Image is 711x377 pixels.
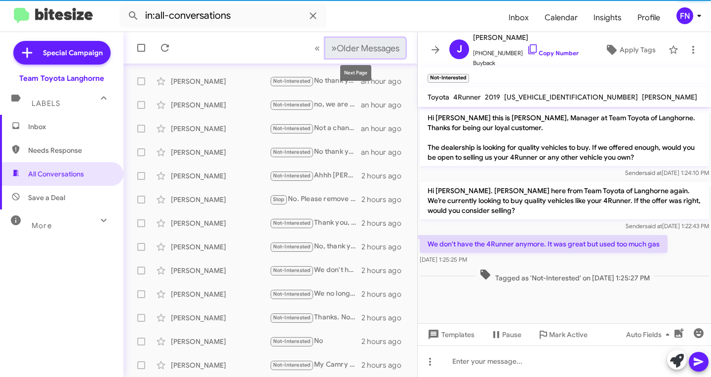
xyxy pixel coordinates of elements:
[273,125,311,132] span: Not-Interested
[28,145,112,155] span: Needs Response
[19,73,104,83] div: Team Toyota Langhorne
[171,289,270,299] div: [PERSON_NAME]
[527,49,579,57] a: Copy Number
[171,218,270,228] div: [PERSON_NAME]
[501,3,537,32] a: Inbox
[361,147,409,157] div: an hour ago
[620,41,656,59] span: Apply Tags
[325,38,405,58] button: Next
[28,122,112,132] span: Inbox
[273,149,311,155] span: Not-Interested
[428,74,469,83] small: Not-Interested
[361,337,409,346] div: 2 hours ago
[485,93,500,102] span: 2019
[668,7,700,24] button: FN
[270,241,361,252] div: No, thank you. Have a good day.
[273,314,311,321] span: Not-Interested
[171,171,270,181] div: [PERSON_NAME]
[270,170,361,181] div: Ahhh [PERSON_NAME] , no not at this time sorry
[420,182,709,219] p: Hi [PERSON_NAME]. [PERSON_NAME] here from Team Toyota of Langhorne again. We’re currently looking...
[273,267,311,274] span: Not-Interested
[270,359,361,371] div: My Camry was totaled [DATE]
[32,99,60,108] span: Labels
[645,222,662,230] span: said at
[273,196,285,203] span: Stop
[273,362,311,368] span: Not-Interested
[630,3,668,32] a: Profile
[529,326,595,343] button: Mark Active
[270,217,361,229] div: Thank you, but no, not at this time.
[331,42,337,54] span: »
[43,48,103,58] span: Special Campaign
[270,123,361,134] div: Not a chance. I love my RAV4!
[270,312,361,323] div: Thanks. Not looking to sell for awhile
[361,313,409,323] div: 2 hours ago
[426,326,474,343] span: Templates
[644,169,662,176] span: said at
[273,220,311,226] span: Not-Interested
[504,93,638,102] span: [US_VEHICLE_IDENTIFICATION_NUMBER]
[171,76,270,86] div: [PERSON_NAME]
[549,326,588,343] span: Mark Active
[361,76,409,86] div: an hour ago
[309,38,405,58] nav: Page navigation example
[171,124,270,134] div: [PERSON_NAME]
[171,337,270,346] div: [PERSON_NAME]
[361,171,409,181] div: 2 hours ago
[337,43,399,54] span: Older Messages
[361,218,409,228] div: 2 hours ago
[270,99,361,110] div: no, we are still enjoying our venza which i see is no longer being made.
[171,242,270,252] div: [PERSON_NAME]
[340,65,371,81] div: Next Page
[626,222,709,230] span: Sender [DATE] 1:22:43 PM
[502,326,521,343] span: Pause
[270,288,361,300] div: We no longer have that car
[171,195,270,205] div: [PERSON_NAME]
[361,289,409,299] div: 2 hours ago
[270,75,361,87] div: No thank you not interested in selling
[625,169,709,176] span: Sender [DATE] 1:24:10 PM
[171,360,270,370] div: [PERSON_NAME]
[586,3,630,32] a: Insights
[13,41,111,65] a: Special Campaign
[626,326,673,343] span: Auto Fields
[171,147,270,157] div: [PERSON_NAME]
[119,4,327,28] input: Search
[618,326,681,343] button: Auto Fields
[273,338,311,344] span: Not-Interested
[482,326,529,343] button: Pause
[361,124,409,134] div: an hour ago
[28,193,65,203] span: Save a Deal
[475,269,654,283] span: Tagged as 'Not-Interested' on [DATE] 1:25:27 PM
[642,93,697,102] span: [PERSON_NAME]
[270,265,361,276] div: We don't have the 4Runner anymore. It was great but used too much gas
[28,169,84,179] span: All Conversations
[428,93,449,102] span: Toyota
[418,326,482,343] button: Templates
[270,336,361,347] div: No
[273,102,311,108] span: Not-Interested
[361,360,409,370] div: 2 hours ago
[361,100,409,110] div: an hour ago
[273,291,311,297] span: Not-Interested
[270,194,361,205] div: No. Please remove my contact information from your system. I moved to [US_STATE] about [DATE].
[361,242,409,252] div: 2 hours ago
[473,32,579,43] span: [PERSON_NAME]
[361,195,409,205] div: 2 hours ago
[473,58,579,68] span: Buyback
[315,42,320,54] span: «
[273,243,311,250] span: Not-Interested
[420,235,668,253] p: We don't have the 4Runner anymore. It was great but used too much gas
[457,41,462,57] span: J
[596,41,664,59] button: Apply Tags
[473,43,579,58] span: [PHONE_NUMBER]
[676,7,693,24] div: FN
[309,38,326,58] button: Previous
[171,313,270,323] div: [PERSON_NAME]
[537,3,586,32] span: Calendar
[420,109,709,166] p: Hi [PERSON_NAME] this is [PERSON_NAME], Manager at Team Toyota of Langhorne. Thanks for being our...
[361,266,409,275] div: 2 hours ago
